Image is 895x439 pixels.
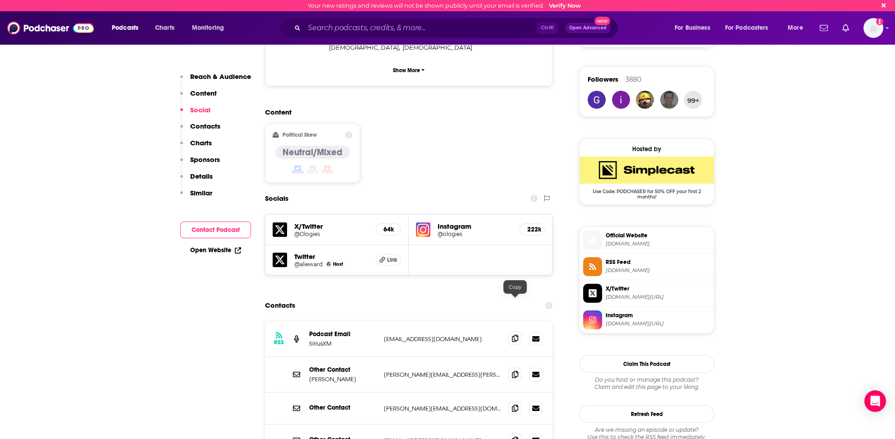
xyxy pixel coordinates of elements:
[265,108,545,116] h2: Content
[864,390,886,412] div: Open Intercom Messenger
[376,254,401,266] a: Link
[190,172,213,180] p: Details
[588,75,618,83] span: Followers
[283,132,317,138] h2: Political Skew
[180,222,251,238] button: Contact Podcast
[725,22,768,34] span: For Podcasters
[606,240,710,247] span: siriusxm.com
[105,21,150,35] button: open menu
[606,320,710,327] span: instagram.com/ologies
[416,222,430,237] img: iconImage
[265,297,295,314] h2: Contacts
[606,311,710,319] span: Instagram
[308,2,581,9] div: Your new ratings and reviews will not be shown publicly until your email is verified.
[384,405,501,412] p: [PERSON_NAME][EMAIL_ADDRESS][DOMAIN_NAME]
[294,252,369,261] h5: Twitter
[180,72,251,89] button: Reach & Audience
[527,226,537,233] h5: 222k
[612,91,630,109] img: iamvictor214
[579,405,714,423] button: Refresh Feed
[190,189,212,197] p: Similar
[606,258,710,266] span: RSS Feed
[684,91,702,109] button: 99+
[569,26,607,30] span: Open Advanced
[333,261,343,267] span: Host
[329,42,400,53] span: ,
[579,376,714,391] div: Claim and edit this page to your liking.
[660,91,678,109] img: hamdyalbasaly
[788,22,803,34] span: More
[580,157,714,184] img: SimpleCast Deal: Use Code: PODCHASER for 50% OFF your first 2 months!
[192,22,224,34] span: Monitoring
[583,257,710,276] a: RSS Feed[DOMAIN_NAME]
[549,2,581,9] a: Verify Now
[190,139,212,147] p: Charts
[719,21,781,35] button: open menu
[190,155,220,164] p: Sponsors
[863,18,883,38] img: User Profile
[565,23,611,33] button: Open AdvancedNew
[309,375,377,383] p: [PERSON_NAME]
[384,226,393,233] h5: 64k
[190,89,217,97] p: Content
[816,20,831,36] a: Show notifications dropdown
[180,139,212,155] button: Charts
[304,21,537,35] input: Search podcasts, credits, & more...
[294,222,369,231] h5: X/Twitter
[402,44,472,51] span: [DEMOGRAPHIC_DATA]
[606,294,710,300] span: twitter.com/Ologies
[438,222,512,231] h5: Instagram
[588,91,606,109] img: Tollund
[265,190,288,207] h2: Socials
[155,22,174,34] span: Charts
[636,91,654,109] a: Robbie123213
[839,20,853,36] a: Show notifications dropdown
[309,340,377,347] p: SiriusXM
[274,339,284,346] h3: RSS
[606,267,710,274] span: feeds.simplecast.com
[579,355,714,373] button: Claim This Podcast
[863,18,883,38] span: Logged in as BretAita
[273,62,545,79] button: Show More
[190,72,251,81] p: Reach & Audience
[626,75,641,83] div: 3880
[594,17,611,25] span: New
[580,157,714,199] a: SimpleCast Deal: Use Code: PODCHASER for 50% OFF your first 2 months!
[149,21,180,35] a: Charts
[186,21,236,35] button: open menu
[180,189,212,205] button: Similar
[326,262,331,267] a: Alie Ward
[309,330,377,338] p: Podcast Email
[7,19,94,37] img: Podchaser - Follow, Share and Rate Podcasts
[190,106,210,114] p: Social
[180,89,217,106] button: Content
[190,246,241,254] a: Open Website
[180,155,220,172] button: Sponsors
[438,231,512,237] a: @ologies
[537,22,558,34] span: Ctrl K
[384,371,501,379] p: [PERSON_NAME][EMAIL_ADDRESS][PERSON_NAME][DOMAIN_NAME]
[180,106,210,122] button: Social
[190,122,220,130] p: Contacts
[180,172,213,189] button: Details
[384,335,501,343] p: [EMAIL_ADDRESS][DOMAIN_NAME]
[781,21,814,35] button: open menu
[387,256,397,263] span: Link
[863,18,883,38] button: Show profile menu
[580,145,714,153] div: Hosted by
[283,147,342,158] h4: Neutral/Mixed
[288,18,627,38] div: Search podcasts, credits, & more...
[393,67,420,74] p: Show More
[294,231,369,237] a: @Ologies
[876,18,883,25] svg: Email not verified
[606,231,710,240] span: Official Website
[112,22,138,34] span: Podcasts
[583,284,710,303] a: X/Twitter[DOMAIN_NAME][URL]
[294,261,323,268] h5: @alieward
